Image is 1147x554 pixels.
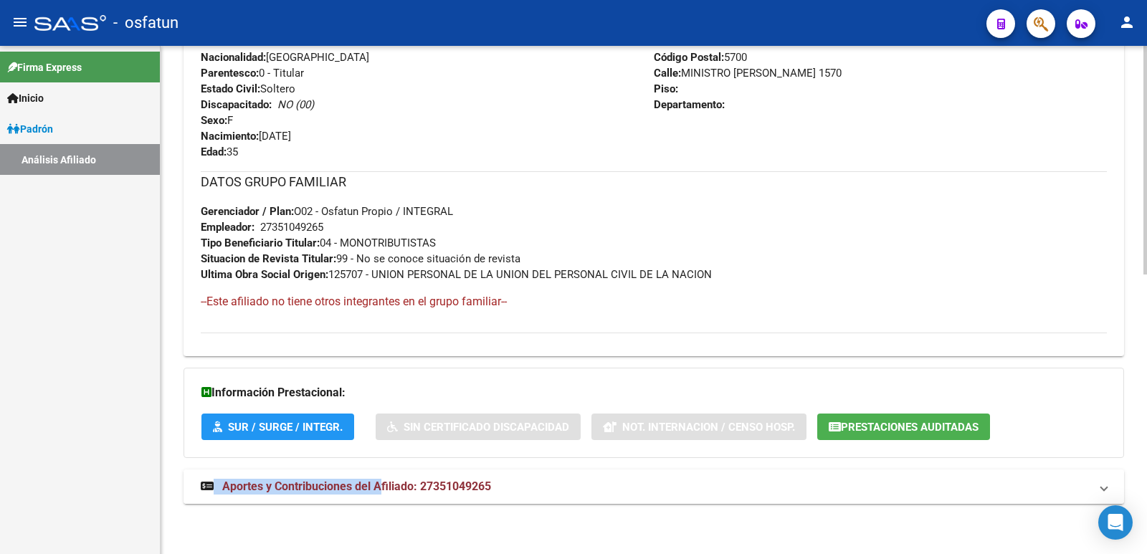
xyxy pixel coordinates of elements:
[622,421,795,434] span: Not. Internacion / Censo Hosp.
[7,90,44,106] span: Inicio
[654,82,678,95] strong: Piso:
[260,219,323,235] div: 27351049265
[201,252,520,265] span: 99 - No se conoce situación de revista
[7,59,82,75] span: Firma Express
[201,145,238,158] span: 35
[591,414,806,440] button: Not. Internacion / Censo Hosp.
[654,51,747,64] span: 5700
[184,469,1124,504] mat-expansion-panel-header: Aportes y Contribuciones del Afiliado: 27351049265
[7,121,53,137] span: Padrón
[201,221,254,234] strong: Empleador:
[201,98,272,111] strong: Discapacitado:
[201,67,259,80] strong: Parentesco:
[654,35,703,48] strong: Localidad:
[376,414,581,440] button: Sin Certificado Discapacidad
[654,67,842,80] span: MINISTRO [PERSON_NAME] 1570
[201,114,227,127] strong: Sexo:
[654,67,681,80] strong: Calle:
[277,98,314,111] i: NO (00)
[201,82,260,95] strong: Estado Civil:
[1118,14,1136,31] mat-icon: person
[201,237,436,249] span: 04 - MONOTRIBUTISTAS
[654,35,749,48] span: SAN LUIS
[201,252,336,265] strong: Situacion de Revista Titular:
[201,145,227,158] strong: Edad:
[654,51,724,64] strong: Código Postal:
[201,114,233,127] span: F
[201,130,259,143] strong: Nacimiento:
[201,130,291,143] span: [DATE]
[201,172,1107,192] h3: DATOS GRUPO FAMILIAR
[201,383,1106,403] h3: Información Prestacional:
[201,35,431,48] span: DU - DOCUMENTO UNICO 35104926
[113,7,179,39] span: - osfatun
[201,414,354,440] button: SUR / SURGE / INTEGR.
[201,35,258,48] strong: Documento:
[201,51,369,64] span: [GEOGRAPHIC_DATA]
[841,421,979,434] span: Prestaciones Auditadas
[404,421,569,434] span: Sin Certificado Discapacidad
[222,479,491,493] span: Aportes y Contribuciones del Afiliado: 27351049265
[201,67,304,80] span: 0 - Titular
[201,294,1107,310] h4: --Este afiliado no tiene otros integrantes en el grupo familiar--
[201,205,294,218] strong: Gerenciador / Plan:
[201,268,712,281] span: 125707 - UNION PERSONAL DE LA UNION DEL PERSONAL CIVIL DE LA NACION
[201,51,266,64] strong: Nacionalidad:
[817,414,990,440] button: Prestaciones Auditadas
[228,421,343,434] span: SUR / SURGE / INTEGR.
[201,205,453,218] span: O02 - Osfatun Propio / INTEGRAL
[201,82,295,95] span: Soltero
[11,14,29,31] mat-icon: menu
[654,98,725,111] strong: Departamento:
[201,268,328,281] strong: Ultima Obra Social Origen:
[1098,505,1133,540] div: Open Intercom Messenger
[201,237,320,249] strong: Tipo Beneficiario Titular:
